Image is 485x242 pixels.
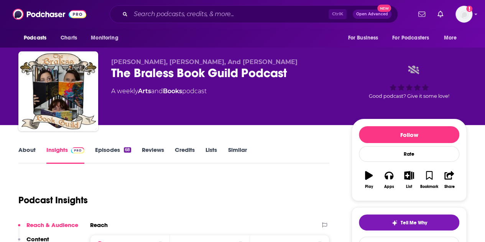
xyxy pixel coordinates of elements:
div: Play [365,184,373,189]
span: For Business [348,33,378,43]
div: Rate [359,146,459,162]
button: Follow [359,126,459,143]
img: tell me why sparkle [391,220,398,226]
a: Show notifications dropdown [434,8,446,21]
button: Reach & Audience [18,221,78,235]
button: Bookmark [419,166,439,194]
span: More [444,33,457,43]
span: Open Advanced [356,12,388,16]
div: A weekly podcast [111,87,207,96]
button: Play [359,166,379,194]
button: Apps [379,166,399,194]
div: 68 [124,147,131,153]
div: Search podcasts, credits, & more... [110,5,398,23]
span: Tell Me Why [401,220,427,226]
span: New [377,5,391,12]
a: Charts [56,31,82,45]
svg: Add a profile image [466,6,472,12]
img: User Profile [455,6,472,23]
h1: Podcast Insights [18,194,88,206]
span: [PERSON_NAME], [PERSON_NAME], And [PERSON_NAME] [111,58,298,66]
a: Reviews [142,146,164,164]
img: Podchaser Pro [71,147,84,153]
a: Arts [138,87,151,95]
input: Search podcasts, credits, & more... [131,8,329,20]
button: Share [439,166,459,194]
a: Credits [175,146,195,164]
a: Show notifications dropdown [415,8,428,21]
button: open menu [387,31,440,45]
button: open menu [439,31,467,45]
span: Monitoring [91,33,118,43]
button: open menu [85,31,128,45]
span: Logged in as gabrielle.gantz [455,6,472,23]
p: Reach & Audience [26,221,78,229]
a: InsightsPodchaser Pro [46,146,84,164]
span: Charts [61,33,77,43]
div: Bookmark [420,184,438,189]
button: open menu [342,31,388,45]
span: Podcasts [24,33,46,43]
a: Episodes68 [95,146,131,164]
h2: Reach [90,221,108,229]
a: Similar [228,146,247,164]
span: and [151,87,163,95]
span: Ctrl K [329,9,347,19]
button: List [399,166,419,194]
span: Good podcast? Give it some love! [369,93,449,99]
button: open menu [18,31,56,45]
a: About [18,146,36,164]
img: Podchaser - Follow, Share and Rate Podcasts [13,7,86,21]
div: Apps [384,184,394,189]
button: Show profile menu [455,6,472,23]
button: tell me why sparkleTell Me Why [359,214,459,230]
span: For Podcasters [392,33,429,43]
div: Good podcast? Give it some love! [352,58,467,106]
button: Open AdvancedNew [353,10,391,19]
img: The Braless Book Guild Podcast [20,53,97,130]
div: List [406,184,412,189]
a: Books [163,87,182,95]
a: Lists [206,146,217,164]
div: Share [444,184,454,189]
